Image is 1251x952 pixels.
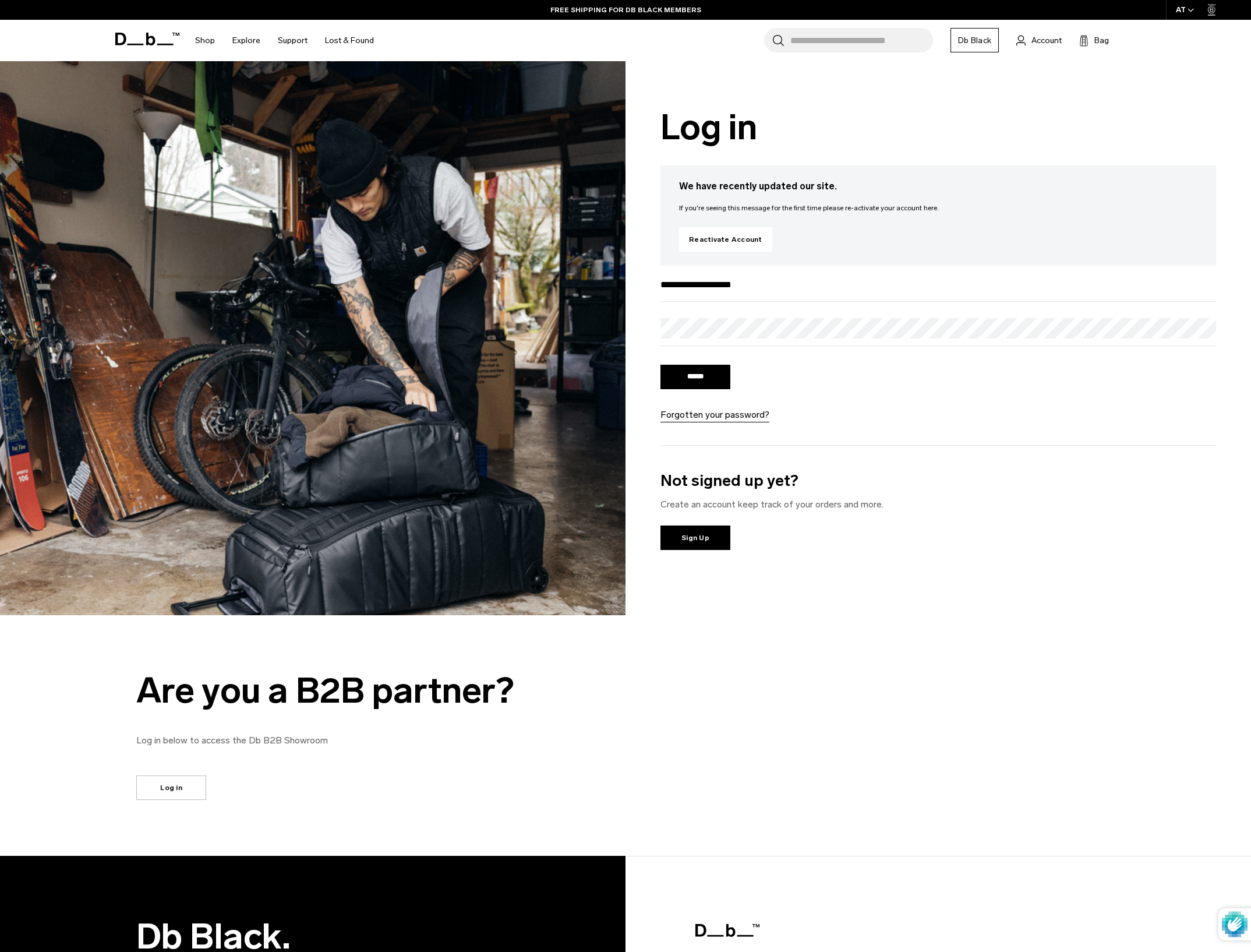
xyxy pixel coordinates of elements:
a: Shop [195,20,215,61]
span: Account [1031,34,1062,47]
a: FREE SHIPPING FOR DB BLACK MEMBERS [550,5,701,15]
button: Bag [1079,33,1109,47]
p: Create an account keep track of your orders and more. [660,498,1216,512]
h1: Log in [660,108,1216,147]
p: If you're seeing this message for the first time please re-activate your account here. [679,203,1197,213]
nav: Main Navigation [186,20,383,61]
h3: We have recently updated our site. [679,179,1197,193]
a: Lost & Found [325,20,374,61]
a: Forgotten your password? [660,408,769,422]
a: Explore [232,20,260,61]
a: Sign Up [660,526,730,550]
h3: Not signed up yet? [660,469,1216,493]
a: Reactivate Account [679,227,772,252]
img: Protected by hCaptcha [1222,908,1248,940]
a: Support [278,20,308,61]
span: Bag [1094,34,1109,47]
a: Account [1016,33,1062,47]
div: Are you a B2B partner? [136,671,660,710]
a: Log in [136,775,206,800]
a: Db Black [950,28,999,52]
p: Log in below to access the Db B2B Showroom [136,734,660,748]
